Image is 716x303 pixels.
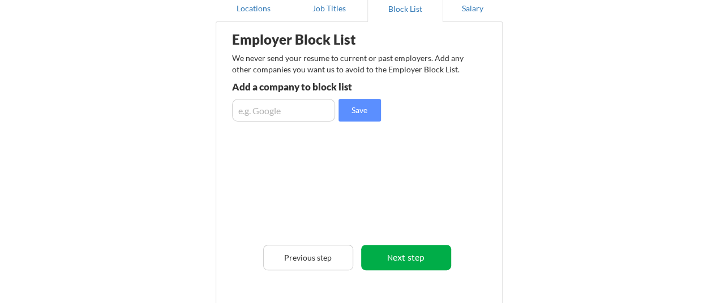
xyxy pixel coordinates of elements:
button: Previous step [263,245,353,270]
button: Next step [361,245,451,270]
div: Employer Block List [232,33,410,46]
input: e.g. Google [232,99,335,122]
button: Save [338,99,381,122]
div: Add a company to block list [232,82,398,92]
div: We never send your resume to current or past employers. Add any other companies you want us to av... [232,53,471,75]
